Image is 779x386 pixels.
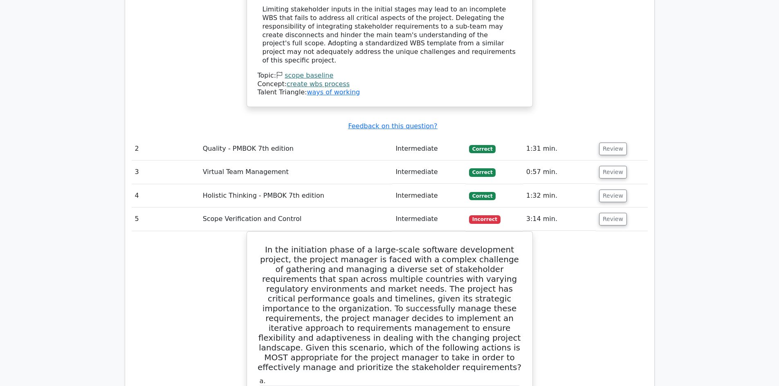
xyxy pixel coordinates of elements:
td: 5 [132,208,200,231]
button: Review [599,166,627,178]
td: Quality - PMBOK 7th edition [200,137,393,161]
div: Concept: [258,80,522,89]
td: Intermediate [392,208,466,231]
td: 1:31 min. [523,137,596,161]
a: Feedback on this question? [348,122,437,130]
button: Review [599,143,627,155]
td: Intermediate [392,184,466,208]
td: Intermediate [392,161,466,184]
td: Intermediate [392,137,466,161]
a: ways of working [307,88,360,96]
a: create wbs process [287,80,350,88]
td: 0:57 min. [523,161,596,184]
span: Correct [469,168,496,176]
td: Holistic Thinking - PMBOK 7th edition [200,184,393,208]
td: Virtual Team Management [200,161,393,184]
td: 4 [132,184,200,208]
td: 3 [132,161,200,184]
button: Review [599,190,627,202]
div: Talent Triangle: [258,71,522,97]
span: Incorrect [469,215,501,223]
button: Review [599,213,627,225]
span: Correct [469,145,496,153]
td: 1:32 min. [523,184,596,208]
td: Scope Verification and Control [200,208,393,231]
span: Correct [469,192,496,200]
span: a. [260,377,266,385]
h5: In the initiation phase of a large-scale software development project, the project manager is fac... [257,245,523,372]
td: 3:14 min. [523,208,596,231]
a: scope baseline [285,71,333,79]
td: 2 [132,137,200,161]
div: Topic: [258,71,522,80]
